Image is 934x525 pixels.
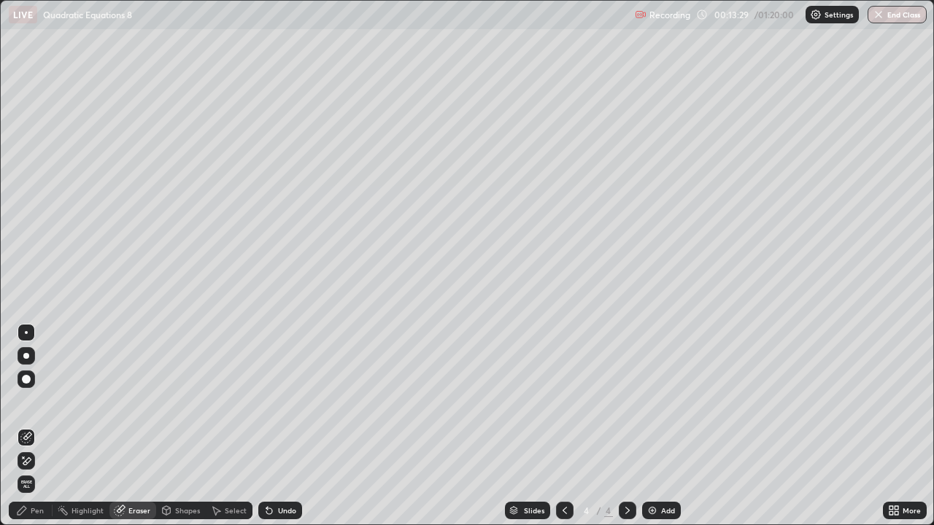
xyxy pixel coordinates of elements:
div: 4 [579,506,594,515]
div: Slides [524,507,544,514]
img: class-settings-icons [810,9,822,20]
p: LIVE [13,9,33,20]
img: add-slide-button [647,505,658,516]
div: Add [661,507,675,514]
div: Highlight [72,507,104,514]
img: end-class-cross [873,9,884,20]
p: Quadratic Equations 8 [43,9,132,20]
span: Erase all [18,480,34,489]
img: recording.375f2c34.svg [635,9,647,20]
div: Eraser [128,507,150,514]
div: Undo [278,507,296,514]
button: End Class [868,6,927,23]
div: / [597,506,601,515]
div: 4 [604,504,613,517]
div: More [903,507,921,514]
p: Recording [649,9,690,20]
div: Pen [31,507,44,514]
p: Settings [825,11,853,18]
div: Select [225,507,247,514]
div: Shapes [175,507,200,514]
